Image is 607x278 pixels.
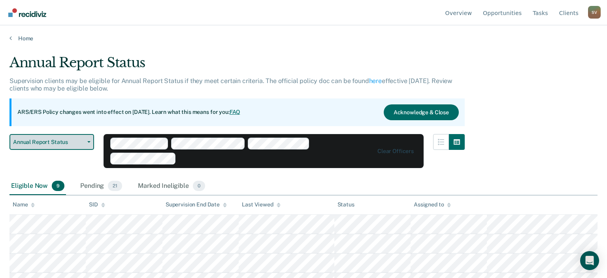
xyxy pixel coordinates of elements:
p: Supervision clients may be eligible for Annual Report Status if they meet certain criteria. The o... [9,77,452,92]
img: Recidiviz [8,8,46,17]
div: Supervision End Date [166,201,227,208]
div: Clear officers [377,148,414,155]
button: Acknowledge & Close [384,104,459,120]
p: ARS/ERS Policy changes went into effect on [DATE]. Learn what this means for you: [17,108,240,116]
span: 0 [193,181,205,191]
div: Pending21 [79,178,124,195]
div: Eligible Now9 [9,178,66,195]
div: Annual Report Status [9,55,465,77]
div: Status [337,201,354,208]
div: Assigned to [414,201,451,208]
button: Profile dropdown button [588,6,601,19]
div: S V [588,6,601,19]
div: Last Viewed [242,201,280,208]
a: Home [9,35,598,42]
div: SID [89,201,105,208]
div: Name [13,201,35,208]
a: FAQ [230,109,241,115]
span: 21 [108,181,122,191]
div: Open Intercom Messenger [580,251,599,270]
span: Annual Report Status [13,139,84,146]
button: Annual Report Status [9,134,94,150]
div: Marked Ineligible0 [136,178,207,195]
span: 9 [52,181,64,191]
a: here [369,77,382,85]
